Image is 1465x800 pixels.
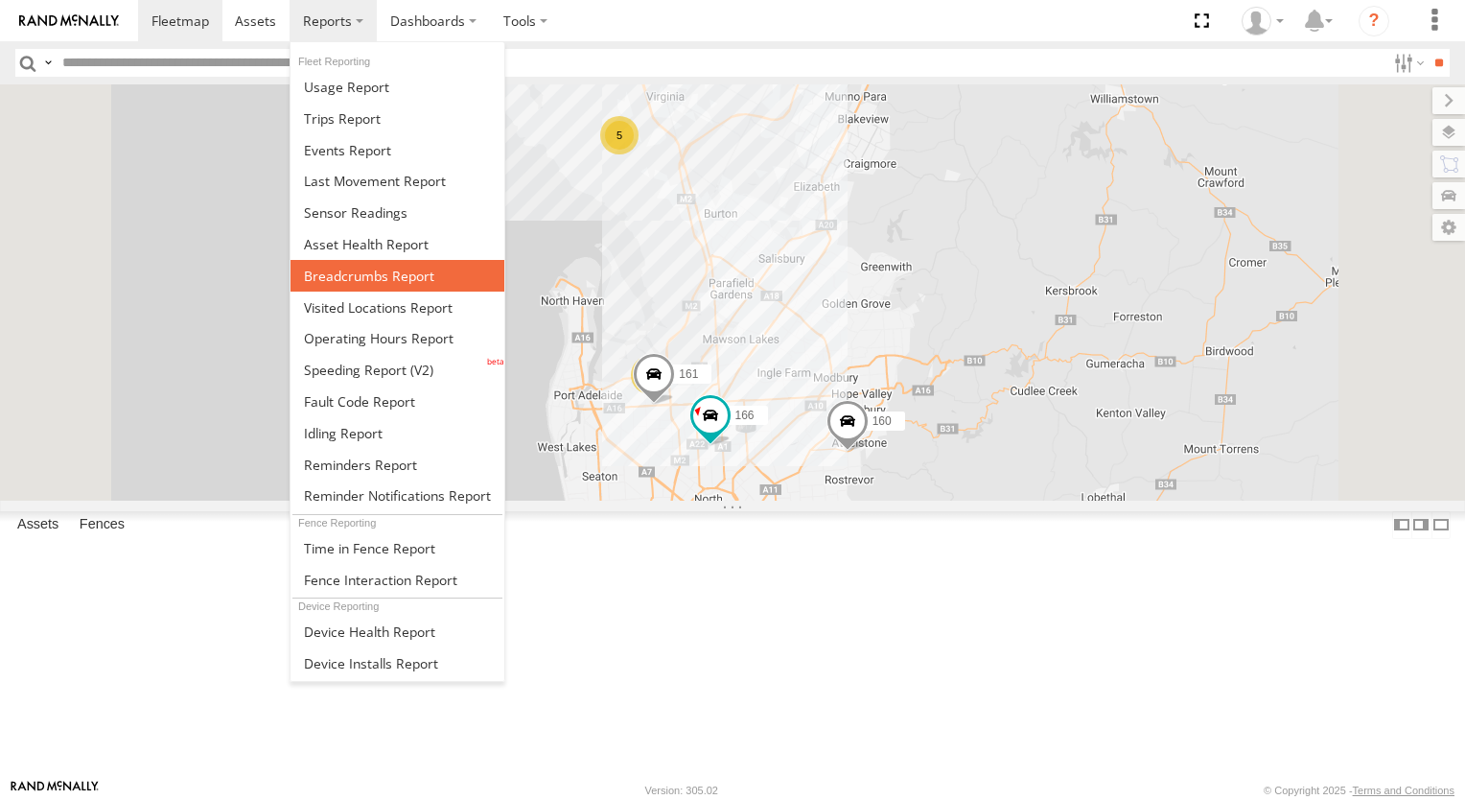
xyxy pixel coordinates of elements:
div: Version: 305.02 [645,785,718,796]
div: Kellie Roberts [1235,7,1291,35]
label: Map Settings [1432,214,1465,241]
a: Device Health Report [291,616,504,647]
label: Search Filter Options [1386,49,1428,77]
a: Last Movement Report [291,165,504,197]
a: Reminders Report [291,449,504,481]
a: Usage Report [291,71,504,103]
a: Fleet Speed Report (V2) [291,354,504,386]
a: Breadcrumbs Report [291,260,504,292]
span: 161 [679,367,698,381]
a: Idling Report [291,417,504,449]
a: Asset Operating Hours Report [291,322,504,354]
label: Dock Summary Table to the Right [1411,511,1430,539]
label: Search Query [40,49,56,77]
label: Fences [70,511,134,538]
a: Device Installs Report [291,647,504,679]
a: Visit our Website [11,781,99,800]
a: Fence Interaction Report [291,564,504,596]
a: Service Reminder Notifications Report [291,481,504,512]
a: On Duty Report [291,679,504,711]
img: rand-logo.svg [19,14,119,28]
label: Dock Summary Table to the Left [1392,511,1411,539]
a: Time in Fences Report [291,532,504,564]
a: Full Events Report [291,134,504,166]
a: Asset Health Report [291,228,504,260]
i: ? [1359,6,1389,36]
span: 160 [872,415,892,429]
div: 5 [600,116,639,154]
a: Terms and Conditions [1353,785,1454,796]
label: Assets [8,511,68,538]
label: Hide Summary Table [1431,511,1451,539]
a: Sensor Readings [291,197,504,228]
div: 10 [631,356,669,394]
span: 166 [735,409,755,422]
a: Visited Locations Report [291,292,504,323]
a: Trips Report [291,103,504,134]
a: Fault Code Report [291,386,504,417]
div: © Copyright 2025 - [1264,785,1454,796]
